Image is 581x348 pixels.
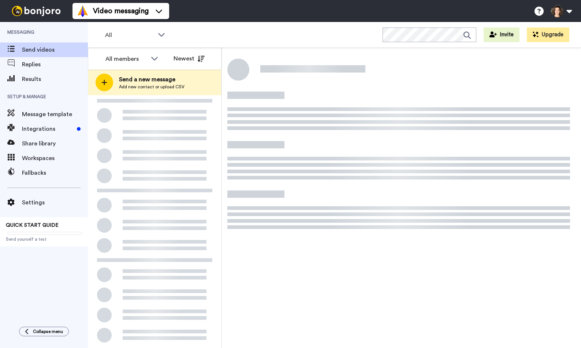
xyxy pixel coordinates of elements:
button: Invite [484,27,519,42]
span: Send videos [22,45,88,54]
span: Workspaces [22,154,88,163]
span: Fallbacks [22,169,88,177]
span: Video messaging [93,6,149,16]
span: Integrations [22,125,74,133]
span: Replies [22,60,88,69]
span: QUICK START GUIDE [6,223,59,228]
span: Collapse menu [33,329,63,334]
span: Send yourself a test [6,236,82,242]
button: Collapse menu [19,327,69,336]
img: bj-logo-header-white.svg [9,6,64,16]
span: Message template [22,110,88,119]
span: Share library [22,139,88,148]
span: Results [22,75,88,84]
button: Newest [168,51,210,66]
span: Send a new message [119,75,185,84]
img: vm-color.svg [77,5,89,17]
span: Settings [22,198,88,207]
span: All [105,31,154,40]
button: Upgrade [527,27,569,42]
div: All members [105,55,147,63]
span: Add new contact or upload CSV [119,84,185,90]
